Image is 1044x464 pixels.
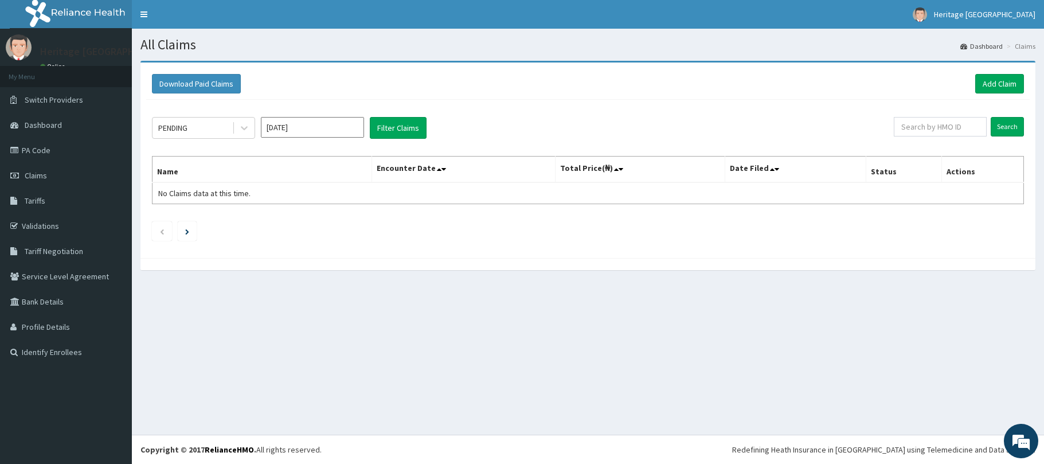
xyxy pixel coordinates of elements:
h1: All Claims [140,37,1035,52]
a: Previous page [159,226,165,236]
span: Tariff Negotiation [25,246,83,256]
li: Claims [1004,41,1035,51]
strong: Copyright © 2017 . [140,444,256,455]
th: Total Price(₦) [555,157,725,183]
button: Filter Claims [370,117,427,139]
div: Redefining Heath Insurance in [GEOGRAPHIC_DATA] using Telemedicine and Data Science! [732,444,1035,455]
a: Online [40,63,68,71]
p: Heritage [GEOGRAPHIC_DATA] [40,46,177,57]
button: Download Paid Claims [152,74,241,93]
img: User Image [913,7,927,22]
input: Search by HMO ID [894,117,987,137]
th: Date Filed [725,157,866,183]
a: Dashboard [960,41,1003,51]
span: Switch Providers [25,95,83,105]
th: Status [866,157,941,183]
span: Dashboard [25,120,62,130]
span: No Claims data at this time. [158,188,251,198]
span: Heritage [GEOGRAPHIC_DATA] [934,9,1035,20]
a: RelianceHMO [205,444,254,455]
input: Select Month and Year [261,117,364,138]
a: Add Claim [975,74,1024,93]
th: Encounter Date [372,157,555,183]
img: User Image [6,34,32,60]
footer: All rights reserved. [132,435,1044,464]
span: Claims [25,170,47,181]
th: Actions [942,157,1024,183]
div: PENDING [158,122,187,134]
th: Name [153,157,372,183]
input: Search [991,117,1024,137]
a: Next page [185,226,189,236]
span: Tariffs [25,196,45,206]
